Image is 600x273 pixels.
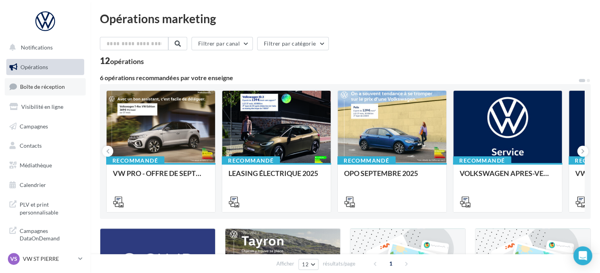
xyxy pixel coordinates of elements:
[100,57,144,65] div: 12
[344,169,440,185] div: OPO SEPTEMBRE 2025
[302,261,309,268] span: 12
[23,255,75,263] p: VW ST PIERRE
[20,123,48,129] span: Campagnes
[5,118,86,135] a: Campagnes
[6,251,84,266] a: VS VW ST PIERRE
[20,199,81,216] span: PLV et print personnalisable
[10,255,17,263] span: VS
[21,103,63,110] span: Visibilité en ligne
[298,259,318,270] button: 12
[453,156,511,165] div: Recommandé
[20,162,52,169] span: Médiathèque
[5,99,86,115] a: Visibilité en ligne
[222,156,280,165] div: Recommandé
[337,156,396,165] div: Recommandé
[5,39,83,56] button: Notifications
[20,181,46,188] span: Calendrier
[20,142,42,149] span: Contacts
[276,260,294,268] span: Afficher
[5,78,86,95] a: Boîte de réception
[21,44,53,51] span: Notifications
[100,75,578,81] div: 6 opérations recommandées par votre enseigne
[110,58,144,65] div: opérations
[5,196,86,219] a: PLV et print personnalisable
[20,64,48,70] span: Opérations
[191,37,253,50] button: Filtrer par canal
[5,157,86,174] a: Médiathèque
[228,169,324,185] div: LEASING ÉLECTRIQUE 2025
[5,137,86,154] a: Contacts
[5,59,86,75] a: Opérations
[573,246,592,265] div: Open Intercom Messenger
[20,83,65,90] span: Boîte de réception
[460,169,556,185] div: VOLKSWAGEN APRES-VENTE
[106,156,164,165] div: Recommandé
[113,169,209,185] div: VW PRO - OFFRE DE SEPTEMBRE 25
[257,37,329,50] button: Filtrer par catégorie
[5,222,86,246] a: Campagnes DataOnDemand
[5,177,86,193] a: Calendrier
[323,260,355,268] span: résultats/page
[100,13,591,24] div: Opérations marketing
[385,257,397,270] span: 1
[20,225,81,242] span: Campagnes DataOnDemand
